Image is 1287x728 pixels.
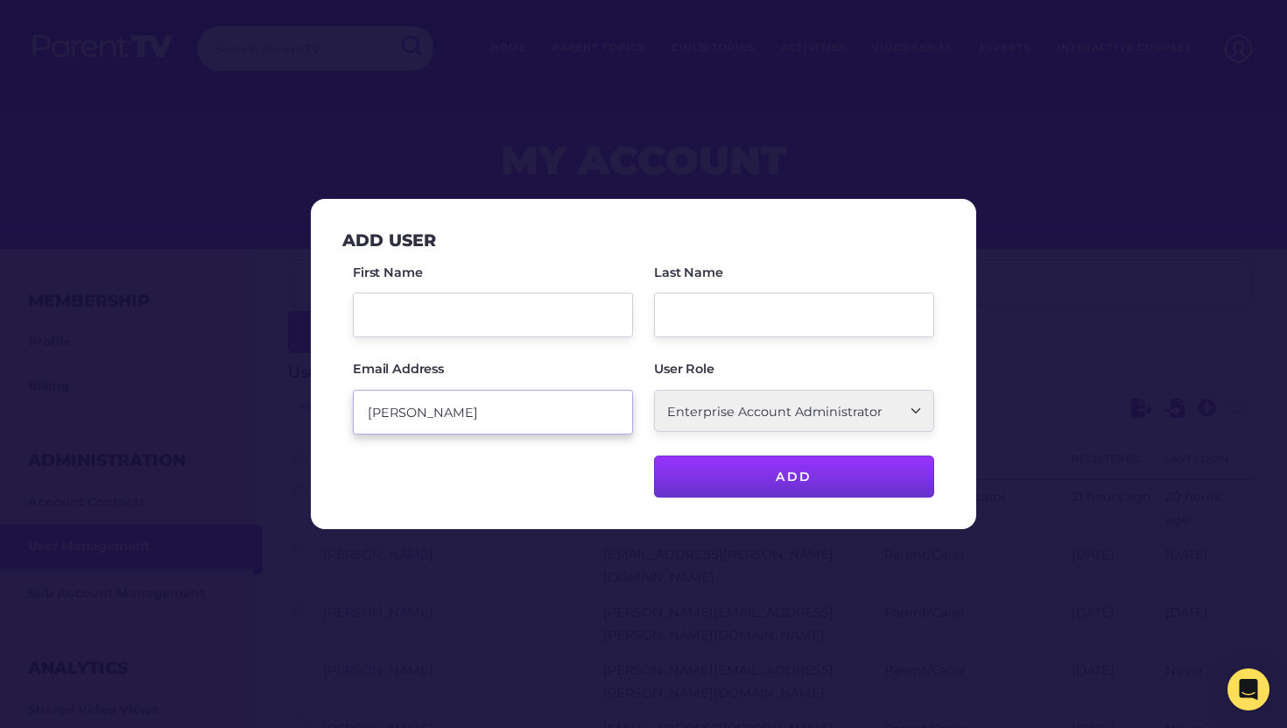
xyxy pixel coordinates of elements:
label: Last Name [654,266,723,279]
label: First Name [353,266,422,279]
label: User Role [654,363,714,375]
h3: Add User [342,230,436,251]
div: Open Intercom Messenger [1227,668,1269,710]
input: Add [654,456,934,498]
label: Email Address [353,363,444,375]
